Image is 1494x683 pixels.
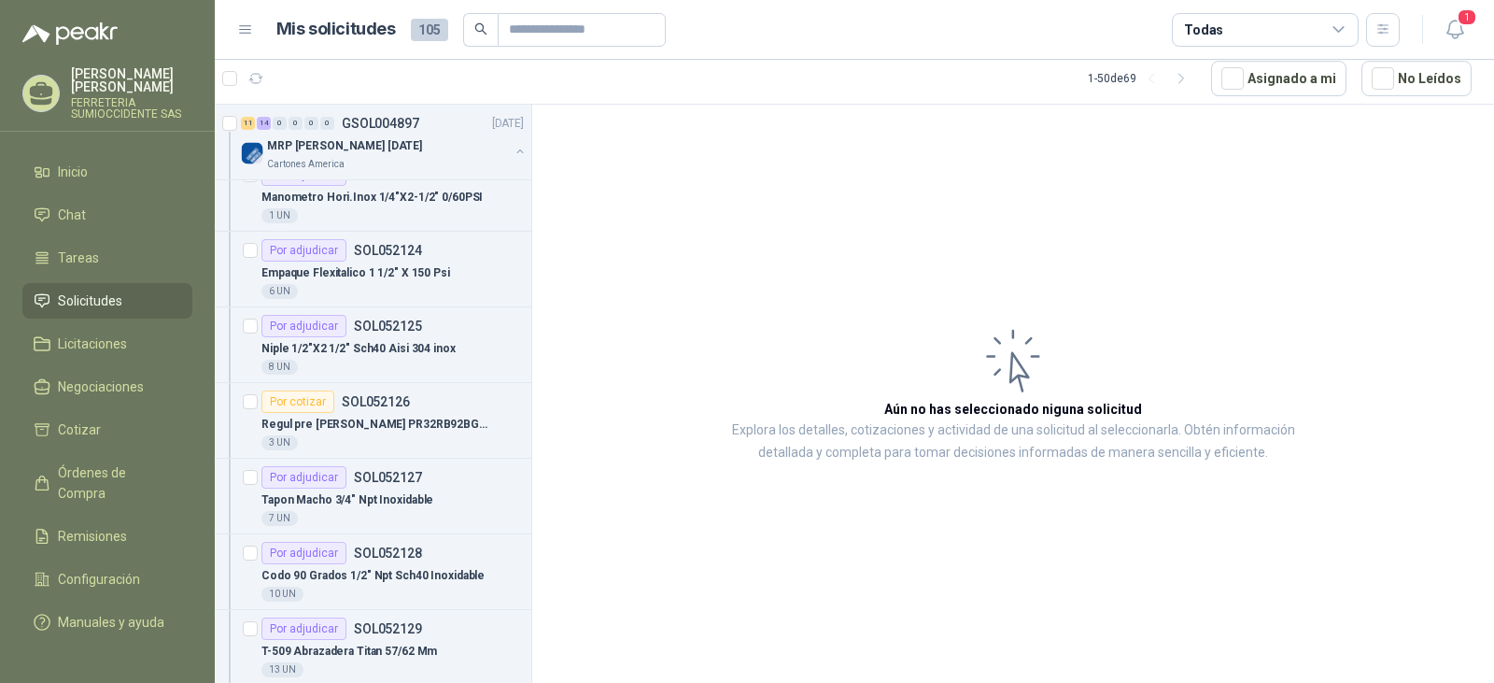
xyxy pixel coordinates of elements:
[215,156,531,232] a: Por adjudicarSOL052122Manometro Hori.Inox 1/4"X2-1/2" 0/60PSI1 UN
[71,67,192,93] p: [PERSON_NAME] [PERSON_NAME]
[354,244,422,257] p: SOL052124
[261,264,450,282] p: Empaque Flexitalico 1 1/2" X 150 Psi
[1457,8,1477,26] span: 1
[241,112,528,172] a: 11 14 0 0 0 0 GSOL004897[DATE] Company LogoMRP [PERSON_NAME] [DATE]Cartones America
[354,168,422,181] p: SOL052122
[22,283,192,319] a: Solicitudes
[342,117,419,130] p: GSOL004897
[261,466,346,489] div: Por adjudicar
[58,462,175,504] span: Órdenes de Compra
[58,205,86,225] span: Chat
[261,643,437,661] p: T-509 Abrazadera Titan 57/62 Mm
[884,399,1142,420] h3: Aún no has seleccionado niguna solicitud
[261,340,456,358] p: Niple 1/2"X2 1/2" Sch40 Aisi 304 inox
[261,239,346,262] div: Por adjudicar
[22,240,192,276] a: Tareas
[215,232,531,307] a: Por adjudicarSOL052124Empaque Flexitalico 1 1/2" X 150 Psi6 UN
[261,315,346,337] div: Por adjudicar
[257,117,271,130] div: 14
[71,97,192,120] p: FERRETERIA SUMIOCCIDENTE SAS
[22,154,192,190] a: Inicio
[304,117,318,130] div: 0
[261,391,334,413] div: Por cotizar
[22,562,192,597] a: Configuración
[58,291,122,311] span: Solicitudes
[22,605,192,640] a: Manuales y ayuda
[215,383,531,459] a: Por cotizarSOL052126Regul pre [PERSON_NAME] PR32RB92BGP 1/4 NPT3 UN
[261,567,485,585] p: Codo 90 Grados 1/2" Npt Sch40 Inoxidable
[215,534,531,610] a: Por adjudicarSOL052128Codo 90 Grados 1/2" Npt Sch40 Inoxidable10 UN
[261,360,298,375] div: 8 UN
[261,587,303,602] div: 10 UN
[411,19,448,41] span: 105
[261,435,298,450] div: 3 UN
[215,307,531,383] a: Por adjudicarSOL052125Niple 1/2"X2 1/2" Sch40 Aisi 304 inox8 UN
[241,142,263,164] img: Company Logo
[354,320,422,333] p: SOL052125
[22,519,192,554] a: Remisiones
[354,622,422,635] p: SOL052129
[1361,61,1472,96] button: No Leídos
[241,117,255,130] div: 11
[474,22,487,36] span: search
[267,157,345,172] p: Cartones America
[1088,64,1196,93] div: 1 - 50 de 69
[22,369,192,405] a: Negociaciones
[58,420,101,440] span: Cotizar
[58,569,140,590] span: Configuración
[492,115,524,133] p: [DATE]
[58,612,164,633] span: Manuales y ayuda
[22,22,118,45] img: Logo peakr
[261,511,298,526] div: 7 UN
[58,334,127,354] span: Licitaciones
[261,284,298,299] div: 6 UN
[320,117,334,130] div: 0
[276,16,396,43] h1: Mis solicitudes
[58,526,127,547] span: Remisiones
[22,412,192,448] a: Cotizar
[261,416,494,434] p: Regul pre [PERSON_NAME] PR32RB92BGP 1/4 NPT
[1211,61,1346,96] button: Asignado a mi
[1184,20,1223,40] div: Todas
[22,326,192,362] a: Licitaciones
[261,542,346,564] div: Por adjudicar
[58,377,144,397] span: Negociaciones
[342,395,410,408] p: SOL052126
[273,117,287,130] div: 0
[22,455,192,511] a: Órdenes de Compra
[354,547,422,560] p: SOL052128
[58,248,99,268] span: Tareas
[1438,13,1472,47] button: 1
[261,618,346,640] div: Por adjudicar
[261,662,303,677] div: 13 UN
[261,491,433,509] p: Tapon Macho 3/4" Npt Inoxidable
[261,208,298,223] div: 1 UN
[215,459,531,534] a: Por adjudicarSOL052127Tapon Macho 3/4" Npt Inoxidable7 UN
[289,117,303,130] div: 0
[58,162,88,182] span: Inicio
[22,197,192,233] a: Chat
[354,471,422,484] p: SOL052127
[267,137,422,155] p: MRP [PERSON_NAME] [DATE]
[719,420,1307,464] p: Explora los detalles, cotizaciones y actividad de una solicitud al seleccionarla. Obtén informaci...
[261,189,483,206] p: Manometro Hori.Inox 1/4"X2-1/2" 0/60PSI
